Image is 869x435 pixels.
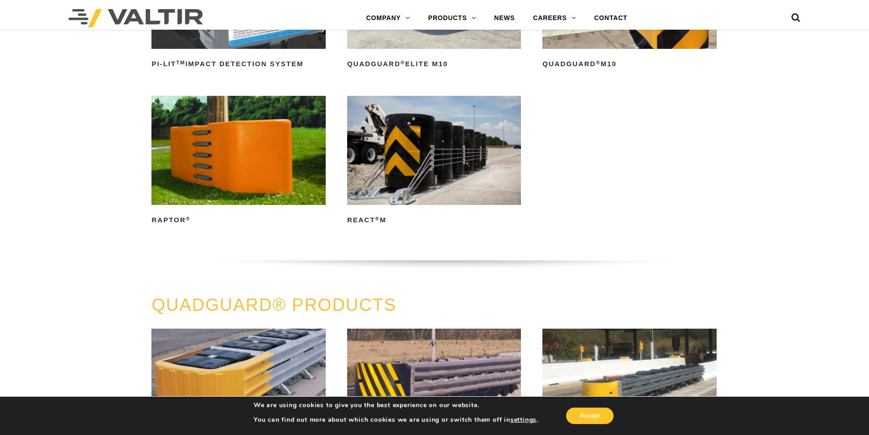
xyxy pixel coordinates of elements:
[151,57,325,72] h2: PI-LIT Impact Detection System
[596,60,600,65] sup: ®
[254,401,538,409] p: We are using cookies to give you the best experience on our website.
[419,9,485,27] a: PRODUCTS
[186,216,191,221] sup: ®
[347,96,521,227] a: REACT®M
[585,9,636,27] a: CONTACT
[176,60,185,65] sup: TM
[254,416,538,424] p: You can find out more about which cookies we are using or switch them off in .
[375,216,380,221] sup: ®
[151,213,325,228] h2: RAPTOR
[68,9,203,27] img: Valtir
[401,60,405,65] sup: ®
[566,408,614,424] button: Accept
[357,9,419,27] a: COMPANY
[485,9,524,27] a: NEWS
[347,57,521,72] h2: QuadGuard Elite M10
[542,57,716,72] h2: QuadGuard M10
[151,295,396,314] a: QUADGUARD® PRODUCTS
[347,213,521,228] h2: REACT M
[510,416,536,424] button: settings
[524,9,585,27] a: CAREERS
[151,96,325,227] a: RAPTOR®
